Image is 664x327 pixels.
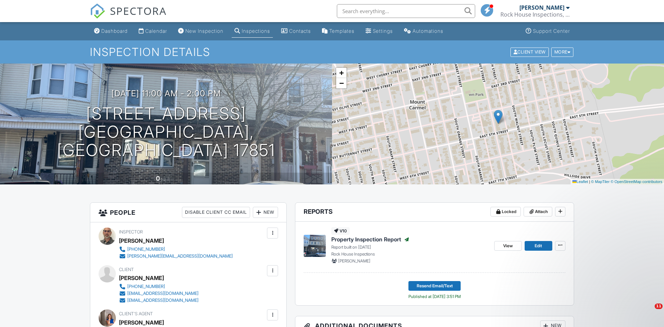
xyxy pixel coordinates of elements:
[136,25,170,38] a: Calendar
[640,304,657,320] iframe: Intercom live chat
[127,298,199,303] div: [EMAIL_ADDRESS][DOMAIN_NAME]
[156,175,160,182] div: 0
[413,28,443,34] div: Automations
[337,4,475,18] input: Search everything...
[510,49,551,54] a: Client View
[119,283,199,290] a: [PHONE_NUMBER]
[161,176,170,182] span: sq. ft.
[253,207,278,218] div: New
[119,273,164,283] div: [PERSON_NAME]
[119,311,153,316] span: Client's Agent
[329,28,354,34] div: Templates
[319,25,357,38] a: Templates
[127,291,199,296] div: [EMAIL_ADDRESS][DOMAIN_NAME]
[336,68,347,78] a: Zoom in
[363,25,396,38] a: Settings
[119,290,199,297] a: [EMAIL_ADDRESS][DOMAIN_NAME]
[533,28,570,34] div: Support Center
[11,105,321,159] h1: [STREET_ADDRESS] [GEOGRAPHIC_DATA], [GEOGRAPHIC_DATA] 17851
[182,207,250,218] div: Disable Client CC Email
[655,304,663,309] span: 11
[119,229,143,234] span: Inspector
[551,47,574,57] div: More
[278,25,314,38] a: Contacts
[339,68,344,77] span: +
[500,11,570,18] div: Rock House Inspections, LLC.
[494,110,502,124] img: Marker
[572,180,588,184] a: Leaflet
[127,253,233,259] div: [PERSON_NAME][EMAIL_ADDRESS][DOMAIN_NAME]
[510,47,549,57] div: Client View
[591,180,610,184] a: © MapTiler
[401,25,446,38] a: Automations (Basic)
[101,28,128,34] div: Dashboard
[119,235,164,246] div: [PERSON_NAME]
[119,267,134,272] span: Client
[589,180,590,184] span: |
[91,25,130,38] a: Dashboard
[611,180,662,184] a: © OpenStreetMap contributors
[336,78,347,88] a: Zoom out
[339,79,344,87] span: −
[175,25,226,38] a: New Inspection
[373,28,393,34] div: Settings
[119,253,233,260] a: [PERSON_NAME][EMAIL_ADDRESS][DOMAIN_NAME]
[90,3,105,19] img: The Best Home Inspection Software - Spectora
[110,3,167,18] span: SPECTORA
[111,89,221,98] h3: [DATE] 11:00 am - 2:00 pm
[119,297,199,304] a: [EMAIL_ADDRESS][DOMAIN_NAME]
[127,247,165,252] div: [PHONE_NUMBER]
[90,203,286,222] h3: People
[523,25,573,38] a: Support Center
[90,46,574,58] h1: Inspection Details
[90,9,167,24] a: SPECTORA
[127,284,165,289] div: [PHONE_NUMBER]
[242,28,270,34] div: Inspections
[232,25,273,38] a: Inspections
[185,28,223,34] div: New Inspection
[519,4,564,11] div: [PERSON_NAME]
[119,246,233,253] a: [PHONE_NUMBER]
[289,28,311,34] div: Contacts
[145,28,167,34] div: Calendar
